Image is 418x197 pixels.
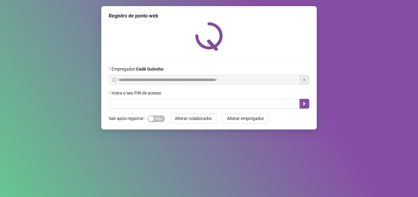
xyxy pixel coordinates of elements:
label: Insira o seu PIN de acesso [109,90,165,96]
label: Sair após registrar [109,114,148,123]
strong: Cadê Guincho [136,67,163,71]
span: Empregador : [111,66,163,72]
button: Alterar colaborador [170,114,217,123]
button: Alterar empregador [222,114,269,123]
span: info-circle [112,78,117,82]
span: Alterar colaborador [175,115,212,122]
div: Registro de ponto web [109,12,309,20]
span: caret-right [302,101,307,106]
img: QRPoint [195,22,223,51]
span: Alterar empregador [227,115,264,122]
